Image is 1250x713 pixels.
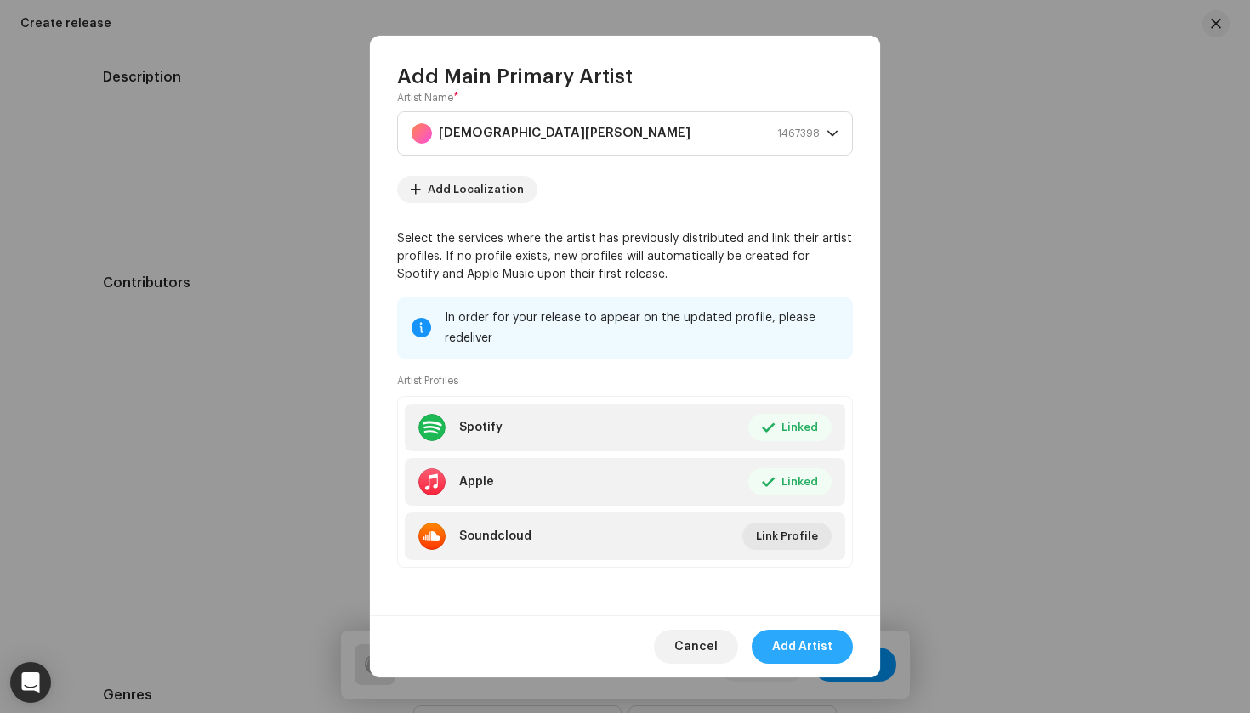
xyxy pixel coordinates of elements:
[445,308,839,348] div: In order for your release to appear on the updated profile, please redeliver
[397,91,459,105] label: Artist Name
[748,468,832,495] button: Linked
[397,176,537,203] button: Add Localization
[827,112,838,155] div: dropdown trigger
[397,372,458,389] small: Artist Profiles
[459,421,503,434] div: Spotify
[781,410,818,444] span: Linked
[781,465,818,499] span: Linked
[752,630,853,664] button: Add Artist
[397,230,853,284] p: Select the services where the artist has previously distributed and link their artist profiles. I...
[756,519,818,553] span: Link Profile
[397,63,633,90] span: Add Main Primary Artist
[742,523,832,550] button: Link Profile
[459,475,494,489] div: Apple
[654,630,738,664] button: Cancel
[412,112,827,155] span: Christian Alsemgeest
[772,630,832,664] span: Add Artist
[674,630,718,664] span: Cancel
[428,173,524,207] span: Add Localization
[777,112,820,155] span: 1467398
[459,529,531,543] div: Soundcloud
[748,414,832,441] button: Linked
[439,112,690,155] strong: [DEMOGRAPHIC_DATA][PERSON_NAME]
[10,662,51,703] div: Open Intercom Messenger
